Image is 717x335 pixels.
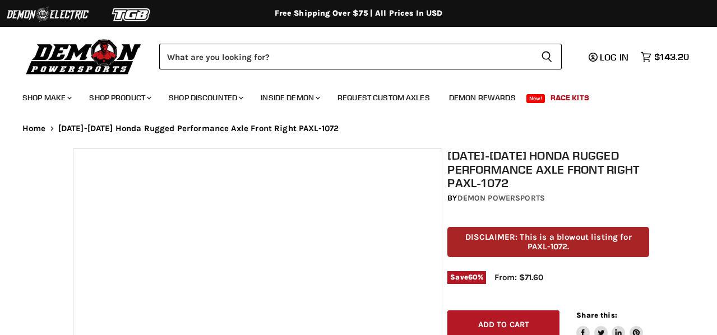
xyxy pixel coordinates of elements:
[22,124,46,133] a: Home
[160,86,250,109] a: Shop Discounted
[90,4,174,25] img: TGB Logo 2
[600,52,628,63] span: Log in
[14,82,686,109] ul: Main menu
[635,49,695,65] a: $143.20
[654,52,689,62] span: $143.20
[447,227,649,258] p: DISCLAIMER: This is a blowout listing for PAXL-1072.
[584,52,635,62] a: Log in
[252,86,327,109] a: Inside Demon
[478,320,530,329] span: Add to cart
[447,148,649,190] h1: [DATE]-[DATE] Honda Rugged Performance Axle Front Right PAXL-1072
[441,86,524,109] a: Demon Rewards
[14,86,78,109] a: Shop Make
[159,44,562,69] form: Product
[329,86,438,109] a: Request Custom Axles
[468,273,478,281] span: 60
[447,271,486,283] span: Save %
[542,86,598,109] a: Race Kits
[447,192,649,204] div: by
[159,44,532,69] input: Search
[58,124,339,133] span: [DATE]-[DATE] Honda Rugged Performance Axle Front Right PAXL-1072
[457,193,545,203] a: Demon Powersports
[576,311,617,319] span: Share this:
[532,44,562,69] button: Search
[81,86,158,109] a: Shop Product
[526,94,545,103] span: New!
[6,4,90,25] img: Demon Electric Logo 2
[494,272,543,282] span: From: $71.60
[22,36,145,76] img: Demon Powersports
